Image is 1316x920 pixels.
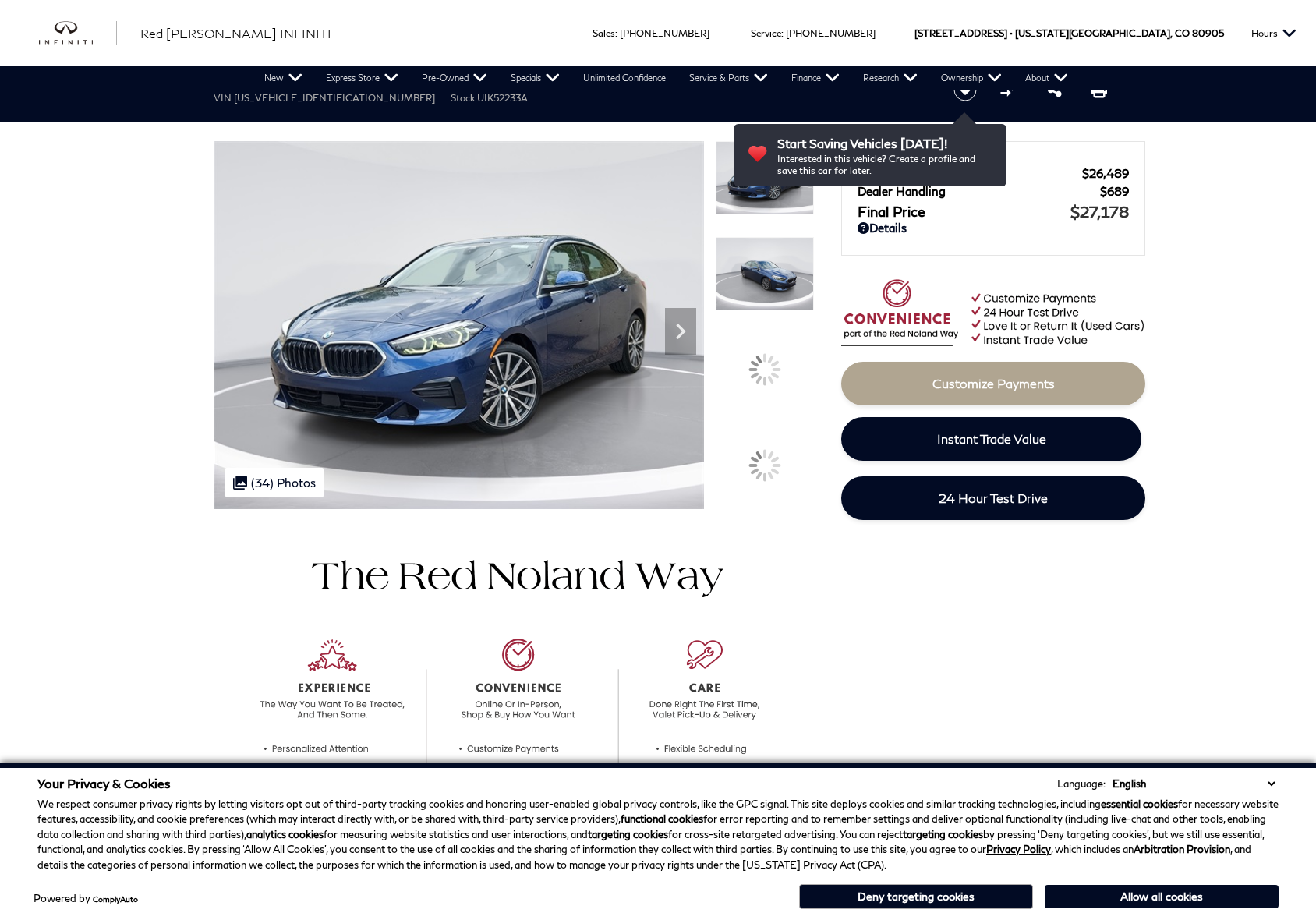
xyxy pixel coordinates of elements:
[780,66,851,90] a: Finance
[799,884,1033,909] button: Deny targeting cookies
[37,776,171,791] span: Your Privacy & Cookies
[932,376,1055,391] span: Customize Payments
[998,78,1021,101] button: Compare Vehicle
[929,66,1014,90] a: Ownership
[39,21,117,46] img: INFINITI
[937,431,1046,446] span: Instant Trade Value
[214,141,704,509] img: Used 2022 Blue Metallic BMW 228i xDrive image 1
[246,828,324,840] strong: analytics cookies
[677,66,780,90] a: Service & Parts
[851,66,929,90] a: Research
[225,468,324,497] div: (34) Photos
[1134,843,1230,855] strong: Arbitration Provision
[914,27,1224,39] a: [STREET_ADDRESS] • [US_STATE][GEOGRAPHIC_DATA], CO 80905
[858,184,1100,198] span: Dealer Handling
[140,26,331,41] span: Red [PERSON_NAME] INFINITI
[477,92,528,104] span: UIK52233A
[841,476,1145,520] a: 24 Hour Test Drive
[593,27,615,39] span: Sales
[858,184,1129,198] a: Dealer Handling $689
[986,843,1051,855] a: Privacy Policy
[781,27,784,39] span: :
[37,797,1279,873] p: We respect consumer privacy rights by letting visitors opt out of third-party tracking cookies an...
[786,27,876,39] a: [PHONE_NUMBER]
[1057,779,1106,789] div: Language:
[621,812,703,825] strong: functional cookies
[34,893,138,904] div: Powered by
[214,92,234,104] span: VIN:
[620,27,709,39] a: [PHONE_NUMBER]
[314,66,410,90] a: Express Store
[841,417,1141,461] a: Instant Trade Value
[1101,798,1178,810] strong: essential cookies
[253,66,314,90] a: New
[751,27,781,39] span: Service
[858,202,1129,221] a: Final Price $27,178
[858,166,1129,180] a: Red [PERSON_NAME] $26,489
[253,66,1080,90] nav: Main Navigation
[858,203,1070,220] span: Final Price
[588,828,668,840] strong: targeting cookies
[571,66,677,90] a: Unlimited Confidence
[858,221,1129,235] a: Details
[93,894,138,904] a: ComplyAuto
[615,27,617,39] span: :
[499,66,571,90] a: Specials
[140,24,331,43] a: Red [PERSON_NAME] INFINITI
[1100,184,1129,198] span: $689
[451,92,477,104] span: Stock:
[716,141,814,215] img: Used 2022 Blue Metallic BMW 228i xDrive image 1
[841,362,1145,405] a: Customize Payments
[1082,166,1129,180] span: $26,489
[939,490,1048,505] span: 24 Hour Test Drive
[665,308,696,355] div: Next
[1045,885,1279,908] button: Allow all cookies
[234,92,435,104] span: [US_VEHICLE_IDENTIFICATION_NUMBER]
[716,237,814,311] img: Used 2022 Blue Metallic BMW 228i xDrive image 2
[410,66,499,90] a: Pre-Owned
[1109,776,1279,791] select: Language Select
[1014,66,1080,90] a: About
[39,21,117,46] a: infiniti
[858,166,1082,180] span: Red [PERSON_NAME]
[903,828,983,840] strong: targeting cookies
[1070,202,1129,221] span: $27,178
